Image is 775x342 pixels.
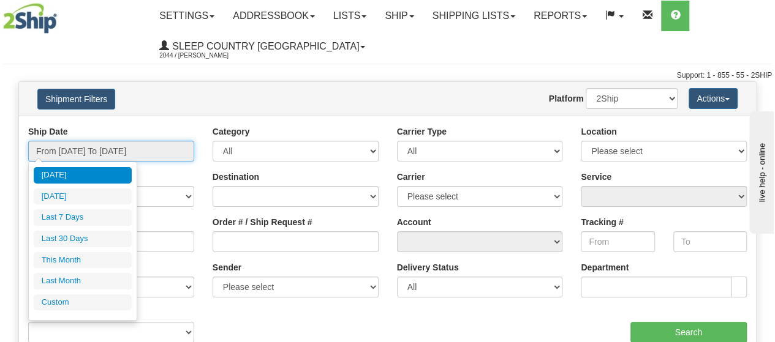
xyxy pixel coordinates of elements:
button: Actions [689,88,738,109]
a: Addressbook [224,1,324,31]
li: Last 7 Days [34,209,132,226]
label: Account [397,216,431,228]
a: Lists [324,1,376,31]
a: Shipping lists [423,1,524,31]
label: Carrier Type [397,125,447,138]
li: This Month [34,252,132,269]
label: Service [581,171,611,183]
div: live help - online [9,10,113,20]
label: Order # / Ship Request # [213,216,312,228]
label: Category [213,125,250,138]
iframe: chat widget [747,108,774,233]
input: To [673,231,747,252]
a: Sleep Country [GEOGRAPHIC_DATA] 2044 / [PERSON_NAME] [150,31,374,62]
a: Ship [376,1,423,31]
img: logo2044.jpg [3,3,57,34]
div: Support: 1 - 855 - 55 - 2SHIP [3,70,772,81]
a: Reports [524,1,596,31]
span: Sleep Country [GEOGRAPHIC_DATA] [169,41,359,51]
label: Carrier [397,171,425,183]
label: Sender [213,261,241,273]
input: From [581,231,654,252]
li: [DATE] [34,167,132,184]
label: Platform [549,92,584,105]
label: Destination [213,171,259,183]
label: Tracking # [581,216,623,228]
li: Custom [34,294,132,311]
a: Settings [150,1,224,31]
label: Ship Date [28,125,68,138]
li: [DATE] [34,188,132,205]
label: Department [581,261,629,273]
span: 2044 / [PERSON_NAME] [159,50,251,62]
li: Last Month [34,273,132,289]
li: Last 30 Days [34,231,132,247]
button: Shipment Filters [37,89,115,110]
label: Delivery Status [397,261,459,273]
label: Location [581,125,616,138]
